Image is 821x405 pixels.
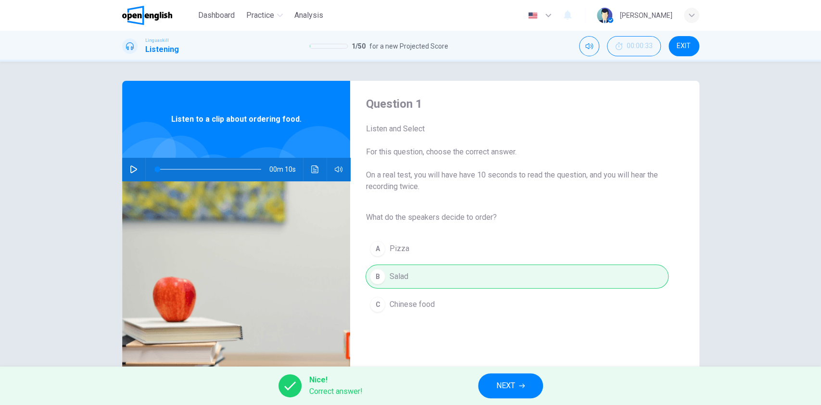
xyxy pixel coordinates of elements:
span: 00:00:33 [627,42,653,50]
span: Linguaskill [145,37,169,44]
span: Correct answer! [309,386,363,397]
div: Hide [607,36,661,56]
div: [PERSON_NAME] [620,10,672,21]
span: 00m 10s [269,158,303,181]
img: Profile picture [597,8,612,23]
img: OpenEnglish logo [122,6,173,25]
span: Listen and Select [366,123,668,135]
h1: Listening [145,44,179,55]
span: Dashboard [198,10,235,21]
span: for a new Projected Score [369,40,448,52]
span: Practice [246,10,274,21]
button: Analysis [291,7,327,24]
button: EXIT [669,36,699,56]
span: Listen to a clip about ordering food. [171,114,301,125]
img: en [527,12,539,19]
a: OpenEnglish logo [122,6,195,25]
span: Analysis [294,10,323,21]
span: Nice! [309,374,363,386]
span: For this question, choose the correct answer. [366,146,668,158]
h4: Question 1 [366,96,668,112]
span: NEXT [496,379,515,392]
button: NEXT [478,373,543,398]
button: Dashboard [194,7,239,24]
span: EXIT [677,42,691,50]
span: 1 / 50 [352,40,366,52]
div: Mute [579,36,599,56]
span: What do the speakers decide to order? [366,212,668,223]
button: Click to see the audio transcription [307,158,323,181]
span: On a real test, you will have have 10 seconds to read the question, and you will hear the recordi... [366,169,668,192]
button: 00:00:33 [607,36,661,56]
button: Practice [242,7,287,24]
